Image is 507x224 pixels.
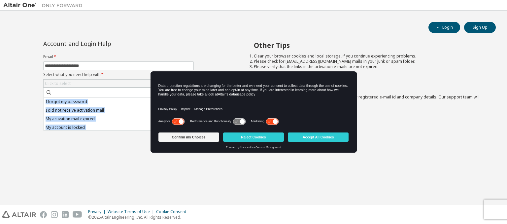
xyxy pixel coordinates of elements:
[51,211,58,218] img: instagram.svg
[43,41,164,46] div: Account and Login Help
[43,54,194,59] label: Email
[3,2,86,9] img: Altair One
[88,209,108,214] div: Privacy
[254,41,484,50] h2: Other Tips
[428,22,460,33] button: Login
[44,97,192,106] li: I forgot my password
[62,211,69,218] img: linkedin.svg
[464,22,496,33] button: Sign Up
[40,211,47,218] img: facebook.svg
[43,72,194,77] label: Select what you need help with
[44,80,193,88] div: Click to select
[2,211,36,218] img: altair_logo.svg
[45,81,71,86] div: Click to select
[254,82,484,91] h2: Not sure how to login?
[254,64,484,69] li: Please verify that the links in the activation e-mails are not expired.
[254,94,480,105] span: with a brief description of the problem, your registered e-mail id and company details. Our suppo...
[73,211,82,218] img: youtube.svg
[254,54,484,59] li: Clear your browser cookies and local storage, if you continue experiencing problems.
[88,214,190,220] p: © 2025 Altair Engineering, Inc. All Rights Reserved.
[254,59,484,64] li: Please check for [EMAIL_ADDRESS][DOMAIN_NAME] mails in your junk or spam folder.
[156,209,190,214] div: Cookie Consent
[108,209,156,214] div: Website Terms of Use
